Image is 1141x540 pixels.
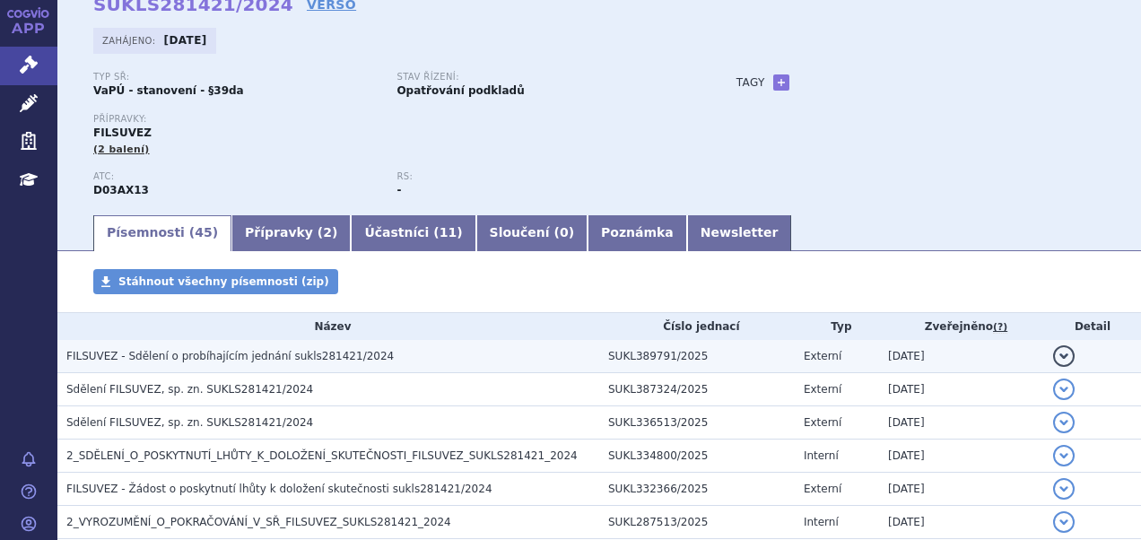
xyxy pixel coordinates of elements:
[879,313,1044,340] th: Zveřejněno
[599,440,795,473] td: SUKL334800/2025
[804,416,841,429] span: Externí
[93,114,701,125] p: Přípravky:
[396,72,682,83] p: Stav řízení:
[396,84,524,97] strong: Opatřování podkladů
[93,184,149,196] strong: BŘEZOVÁ KŮRA
[1053,345,1075,367] button: detail
[396,171,682,182] p: RS:
[93,215,231,251] a: Písemnosti (45)
[599,406,795,440] td: SUKL336513/2025
[879,373,1044,406] td: [DATE]
[1044,313,1141,340] th: Detail
[1053,412,1075,433] button: detail
[879,406,1044,440] td: [DATE]
[57,313,599,340] th: Název
[879,473,1044,506] td: [DATE]
[560,225,569,240] span: 0
[1053,478,1075,500] button: detail
[195,225,212,240] span: 45
[879,506,1044,539] td: [DATE]
[66,350,394,362] span: FILSUVEZ - Sdělení o probíhajícím jednání sukls281421/2024
[351,215,475,251] a: Účastníci (11)
[66,449,578,462] span: 2_SDĚLENÍ_O_POSKYTNUTÍ_LHŮTY_K_DOLOŽENÍ_SKUTEČNOSTI_FILSUVEZ_SUKLS281421_2024
[323,225,332,240] span: 2
[66,416,313,429] span: Sdělení FILSUVEZ, sp. zn. SUKLS281421/2024
[599,473,795,506] td: SUKL332366/2025
[1053,379,1075,400] button: detail
[599,506,795,539] td: SUKL287513/2025
[93,171,379,182] p: ATC:
[736,72,765,93] h3: Tagy
[1053,445,1075,466] button: detail
[804,350,841,362] span: Externí
[599,313,795,340] th: Číslo jednací
[66,383,313,396] span: Sdělení FILSUVEZ, sp. zn. SUKLS281421/2024
[66,516,451,528] span: 2_VYROZUMĚNÍ_O_POKRAČOVÁNÍ_V_SŘ_FILSUVEZ_SUKLS281421_2024
[687,215,792,251] a: Newsletter
[588,215,687,251] a: Poznámka
[440,225,457,240] span: 11
[66,483,492,495] span: FILSUVEZ - Žádost o poskytnutí lhůty k doložení skutečnosti sukls281421/2024
[804,449,839,462] span: Interní
[476,215,588,251] a: Sloučení (0)
[93,269,338,294] a: Stáhnout všechny písemnosti (zip)
[93,144,150,155] span: (2 balení)
[599,373,795,406] td: SUKL387324/2025
[102,33,159,48] span: Zahájeno:
[795,313,879,340] th: Typ
[118,275,329,288] span: Stáhnout všechny písemnosti (zip)
[396,184,401,196] strong: -
[804,383,841,396] span: Externí
[1053,511,1075,533] button: detail
[93,126,152,139] span: FILSUVEZ
[993,321,1007,334] abbr: (?)
[93,72,379,83] p: Typ SŘ:
[879,340,1044,373] td: [DATE]
[164,34,207,47] strong: [DATE]
[599,340,795,373] td: SUKL389791/2025
[879,440,1044,473] td: [DATE]
[773,74,789,91] a: +
[804,483,841,495] span: Externí
[93,84,244,97] strong: VaPÚ - stanovení - §39da
[231,215,351,251] a: Přípravky (2)
[804,516,839,528] span: Interní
